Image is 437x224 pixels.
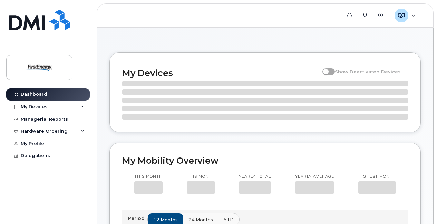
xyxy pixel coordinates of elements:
[187,174,215,180] p: This month
[128,215,147,222] p: Period
[122,155,408,166] h2: My Mobility Overview
[358,174,396,180] p: Highest month
[188,216,213,223] span: 24 months
[122,68,319,78] h2: My Devices
[134,174,163,180] p: This month
[224,216,234,223] span: YTD
[295,174,334,180] p: Yearly average
[322,65,328,71] input: Show Deactivated Devices
[335,69,401,74] span: Show Deactivated Devices
[239,174,271,180] p: Yearly total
